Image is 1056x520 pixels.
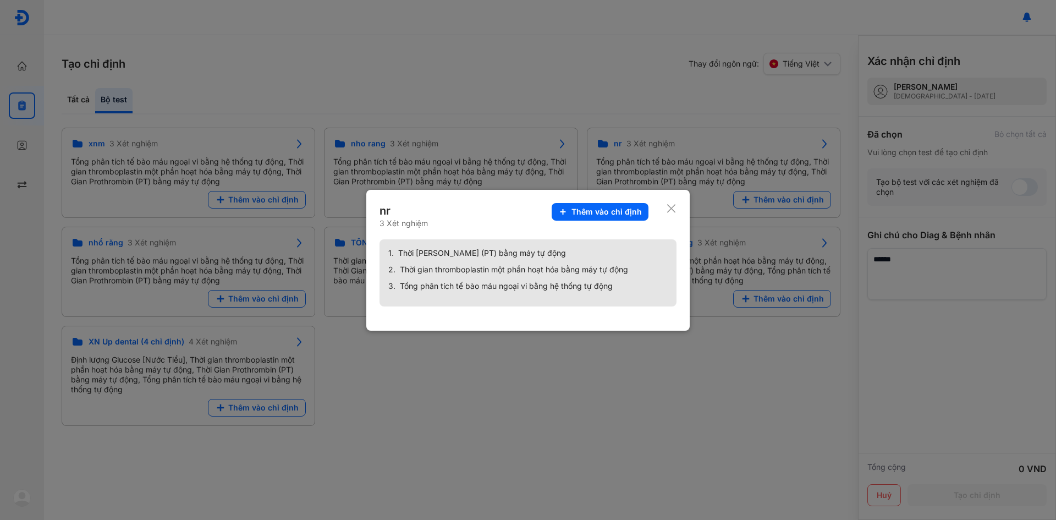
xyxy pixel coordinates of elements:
div: 3 Xét nghiệm [380,218,428,228]
span: Thời [PERSON_NAME] (PT) bằng máy tự động [398,248,566,258]
span: 3. [388,281,395,291]
button: Thêm vào chỉ định [552,203,648,221]
span: Thời gian thromboplastin một phần hoạt hóa bằng máy tự động [400,265,628,275]
span: Tổng phân tích tế bào máu ngoại vi bằng hệ thống tự động [400,281,613,291]
span: Thêm vào chỉ định [571,207,642,217]
div: nr [380,203,428,218]
span: 1. [388,248,394,258]
span: 2. [388,265,395,275]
